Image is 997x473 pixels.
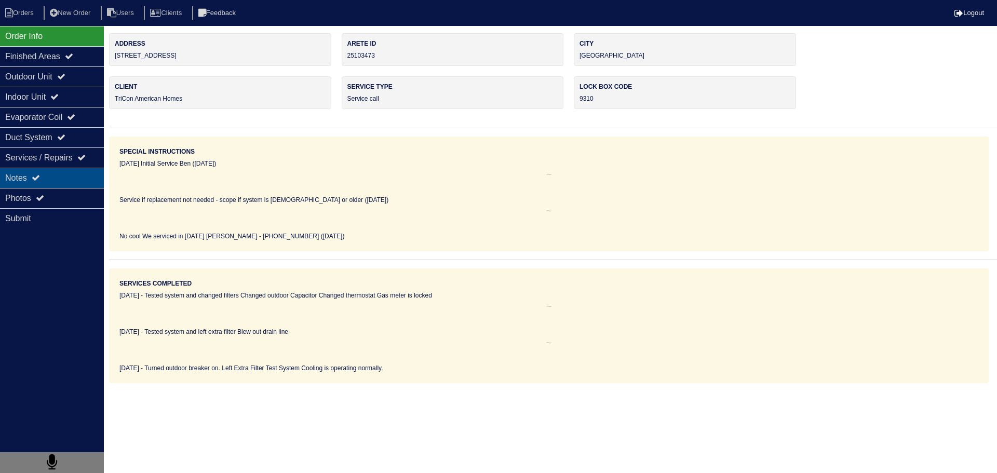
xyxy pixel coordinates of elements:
[101,9,142,17] a: Users
[44,9,99,17] a: New Order
[580,82,790,91] label: Lock box code
[144,6,190,20] li: Clients
[574,33,796,66] div: [GEOGRAPHIC_DATA]
[109,76,331,109] div: TriCon American Homes
[119,232,978,241] div: No cool We serviced in [DATE] [PERSON_NAME] - [PHONE_NUMBER] ([DATE])
[574,76,796,109] div: 9310
[119,363,978,373] div: [DATE] - Turned outdoor breaker on. Left Extra Filter Test System Cooling is operating normally.
[101,6,142,20] li: Users
[342,33,564,66] div: 25103473
[342,76,564,109] div: Service call
[44,6,99,20] li: New Order
[144,9,190,17] a: Clients
[119,147,195,156] label: Special Instructions
[347,39,558,48] label: Arete ID
[192,6,244,20] li: Feedback
[109,33,331,66] div: [STREET_ADDRESS]
[119,195,978,205] div: Service if replacement not needed - scope if system is [DEMOGRAPHIC_DATA] or older ([DATE])
[115,39,326,48] label: Address
[115,82,326,91] label: Client
[954,9,984,17] a: Logout
[119,327,978,336] div: [DATE] - Tested system and left extra filter Blew out drain line
[580,39,790,48] label: City
[119,159,978,168] div: [DATE] Initial Service Ben ([DATE])
[119,279,192,288] label: Services Completed
[347,82,558,91] label: Service Type
[119,291,978,300] div: [DATE] - Tested system and changed filters Changed outdoor Capacitor Changed thermostat Gas meter...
